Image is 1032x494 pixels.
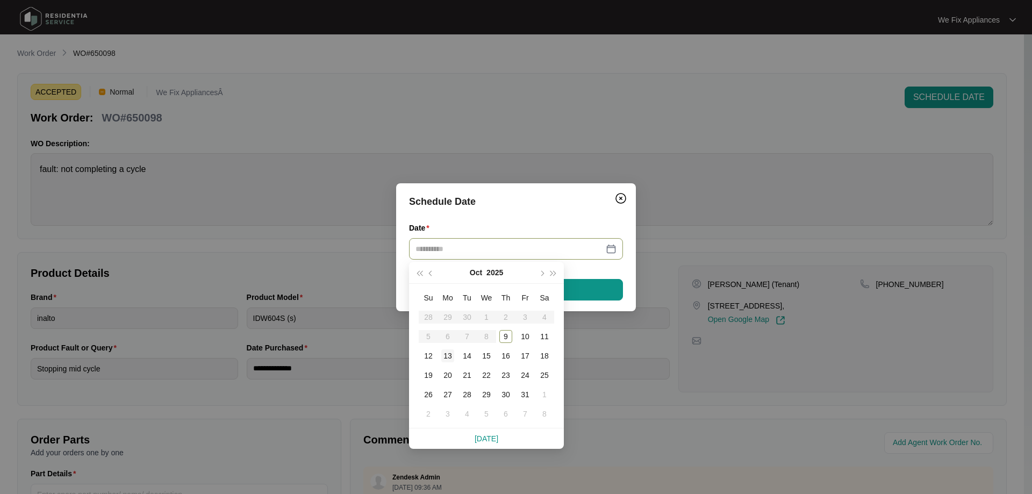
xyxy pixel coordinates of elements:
[438,385,457,404] td: 2025-10-27
[515,385,535,404] td: 2025-10-31
[519,349,532,362] div: 17
[438,366,457,385] td: 2025-10-20
[419,346,438,366] td: 2025-10-12
[496,327,515,346] td: 2025-10-09
[457,366,477,385] td: 2025-10-21
[477,385,496,404] td: 2025-10-29
[538,388,551,401] div: 1
[519,330,532,343] div: 10
[515,404,535,424] td: 2025-11-07
[614,192,627,205] img: closeCircle
[461,388,474,401] div: 28
[538,330,551,343] div: 11
[535,385,554,404] td: 2025-11-01
[477,346,496,366] td: 2025-10-15
[457,288,477,307] th: Tu
[419,366,438,385] td: 2025-10-19
[486,262,503,283] button: 2025
[438,404,457,424] td: 2025-11-03
[515,346,535,366] td: 2025-10-17
[461,349,474,362] div: 14
[499,407,512,420] div: 6
[535,346,554,366] td: 2025-10-18
[480,388,493,401] div: 29
[422,349,435,362] div: 12
[515,327,535,346] td: 2025-10-10
[461,407,474,420] div: 4
[422,369,435,382] div: 19
[475,434,498,443] a: [DATE]
[496,385,515,404] td: 2025-10-30
[515,366,535,385] td: 2025-10-24
[535,404,554,424] td: 2025-11-08
[496,366,515,385] td: 2025-10-23
[496,346,515,366] td: 2025-10-16
[438,288,457,307] th: Mo
[515,288,535,307] th: Fr
[470,262,482,283] button: Oct
[422,388,435,401] div: 26
[499,388,512,401] div: 30
[538,369,551,382] div: 25
[419,404,438,424] td: 2025-11-02
[499,330,512,343] div: 9
[535,327,554,346] td: 2025-10-11
[461,369,474,382] div: 21
[441,388,454,401] div: 27
[422,407,435,420] div: 2
[535,288,554,307] th: Sa
[499,349,512,362] div: 16
[441,407,454,420] div: 3
[419,385,438,404] td: 2025-10-26
[409,223,434,233] label: Date
[535,366,554,385] td: 2025-10-25
[538,349,551,362] div: 18
[477,366,496,385] td: 2025-10-22
[457,346,477,366] td: 2025-10-14
[496,288,515,307] th: Th
[612,190,629,207] button: Close
[441,349,454,362] div: 13
[477,404,496,424] td: 2025-11-05
[499,369,512,382] div: 23
[409,194,623,209] div: Schedule Date
[480,349,493,362] div: 15
[480,407,493,420] div: 5
[415,243,604,255] input: Date
[480,369,493,382] div: 22
[438,346,457,366] td: 2025-10-13
[457,404,477,424] td: 2025-11-04
[519,407,532,420] div: 7
[419,288,438,307] th: Su
[496,404,515,424] td: 2025-11-06
[477,288,496,307] th: We
[519,369,532,382] div: 24
[538,407,551,420] div: 8
[441,369,454,382] div: 20
[519,388,532,401] div: 31
[457,385,477,404] td: 2025-10-28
